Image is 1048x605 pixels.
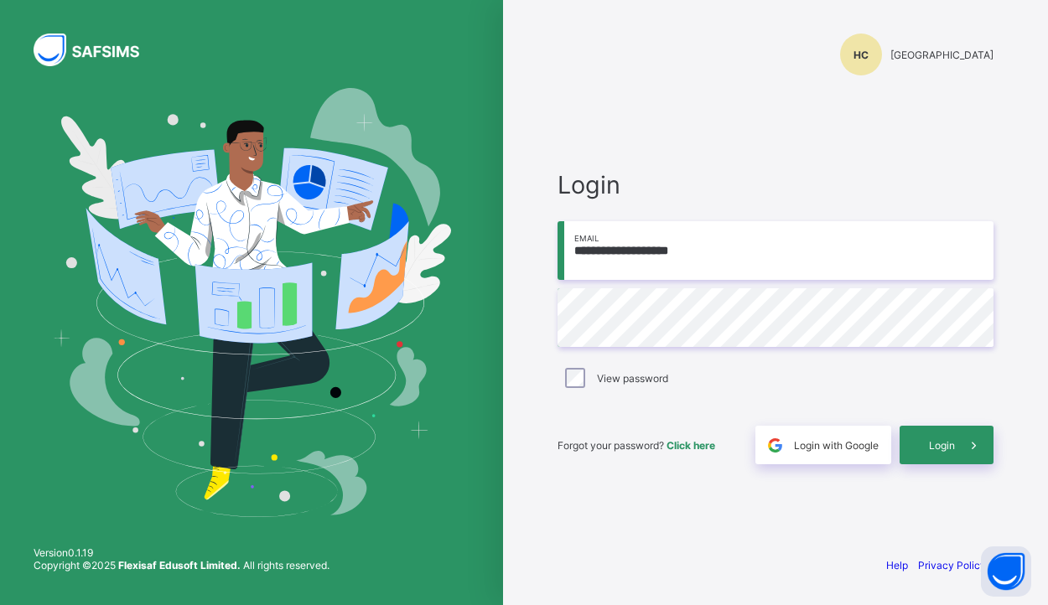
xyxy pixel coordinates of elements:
[558,170,994,199] span: Login
[667,439,715,452] a: Click here
[853,49,869,61] span: HC
[34,559,329,571] span: Copyright © 2025 All rights reserved.
[765,436,785,455] img: google.396cfc9801f0270233282035f929180a.svg
[794,439,879,452] span: Login with Google
[886,559,908,571] a: Help
[918,559,986,571] a: Privacy Policy
[52,88,451,517] img: Hero Image
[981,546,1031,597] button: Open asap
[34,546,329,559] span: Version 0.1.19
[929,439,955,452] span: Login
[34,34,159,66] img: SAFSIMS Logo
[890,49,994,61] span: [GEOGRAPHIC_DATA]
[118,559,241,571] strong: Flexisaf Edusoft Limited.
[558,439,715,452] span: Forgot your password?
[597,372,668,385] label: View password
